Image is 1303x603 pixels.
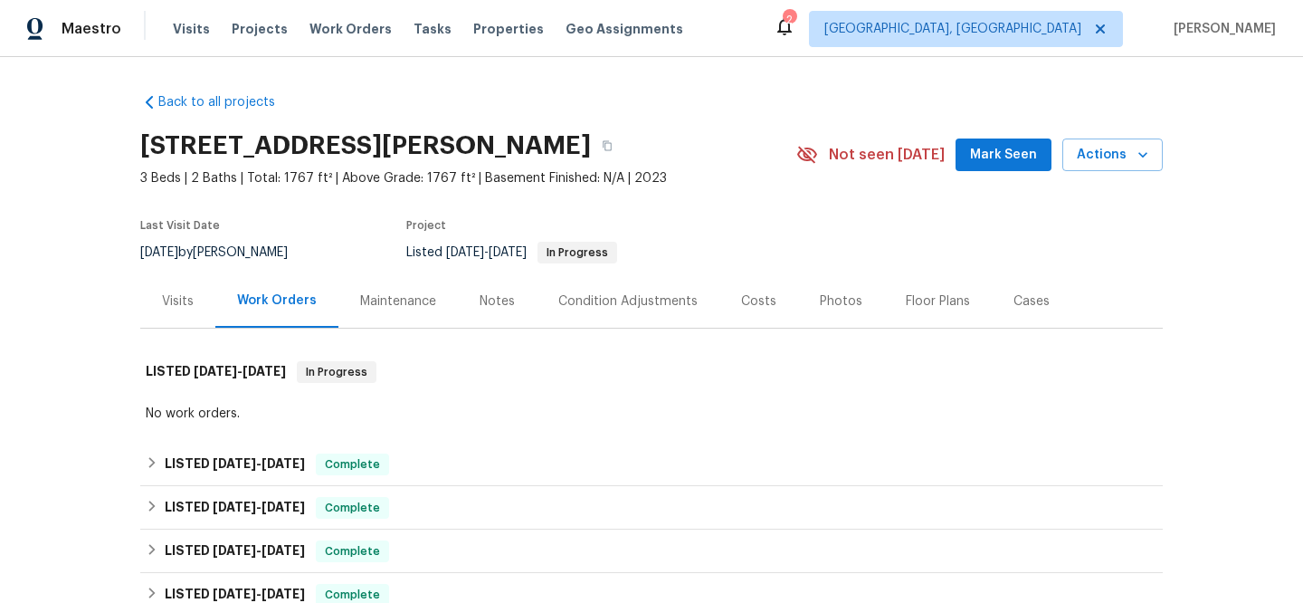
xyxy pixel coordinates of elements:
span: Properties [473,20,544,38]
div: 2 [783,11,795,29]
div: Cases [1013,292,1050,311]
span: - [194,365,286,378]
span: Mark Seen [970,144,1037,167]
span: Listed [406,246,617,259]
span: Projects [232,20,288,38]
span: Complete [318,542,387,560]
span: [DATE] [262,457,305,470]
span: [DATE] [262,544,305,557]
div: LISTED [DATE]-[DATE]Complete [140,486,1163,530]
span: [DATE] [446,246,484,259]
div: Work Orders [237,292,317,310]
button: Actions [1062,139,1163,172]
div: LISTED [DATE]-[DATE]In Progress [140,343,1163,401]
span: Project [406,220,446,231]
span: [DATE] [243,365,286,378]
div: Condition Adjustments [558,292,698,311]
span: - [213,501,305,513]
span: [DATE] [194,365,237,378]
h6: LISTED [165,541,305,562]
div: Photos [820,292,862,311]
span: Actions [1077,144,1148,167]
div: Maintenance [360,292,436,311]
span: [DATE] [213,457,256,470]
span: Visits [173,20,210,38]
span: [DATE] [213,588,256,600]
span: - [446,246,527,259]
span: - [213,544,305,557]
h6: LISTED [165,454,305,475]
div: Notes [480,292,515,311]
span: Last Visit Date [140,220,220,231]
h2: [STREET_ADDRESS][PERSON_NAME] [140,137,591,155]
div: No work orders. [146,405,1157,423]
div: LISTED [DATE]-[DATE]Complete [140,530,1163,573]
span: [PERSON_NAME] [1166,20,1276,38]
a: Back to all projects [140,93,314,111]
span: [DATE] [262,588,305,600]
div: Visits [162,292,194,311]
span: [GEOGRAPHIC_DATA], [GEOGRAPHIC_DATA] [824,20,1081,38]
span: Complete [318,499,387,517]
span: Complete [318,455,387,474]
span: [DATE] [140,246,178,259]
div: by [PERSON_NAME] [140,242,309,263]
span: - [213,588,305,600]
span: Tasks [414,23,452,35]
div: LISTED [DATE]-[DATE]Complete [140,443,1163,486]
span: Not seen [DATE] [829,146,945,164]
h6: LISTED [146,361,286,383]
span: In Progress [539,247,615,258]
span: [DATE] [489,246,527,259]
span: Geo Assignments [566,20,683,38]
span: Maestro [62,20,121,38]
span: In Progress [299,363,375,381]
span: [DATE] [262,501,305,513]
button: Mark Seen [956,139,1051,172]
h6: LISTED [165,497,305,519]
span: Work Orders [309,20,392,38]
span: 3 Beds | 2 Baths | Total: 1767 ft² | Above Grade: 1767 ft² | Basement Finished: N/A | 2023 [140,169,796,187]
div: Costs [741,292,776,311]
span: [DATE] [213,501,256,513]
div: Floor Plans [906,292,970,311]
span: [DATE] [213,544,256,557]
span: - [213,457,305,470]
